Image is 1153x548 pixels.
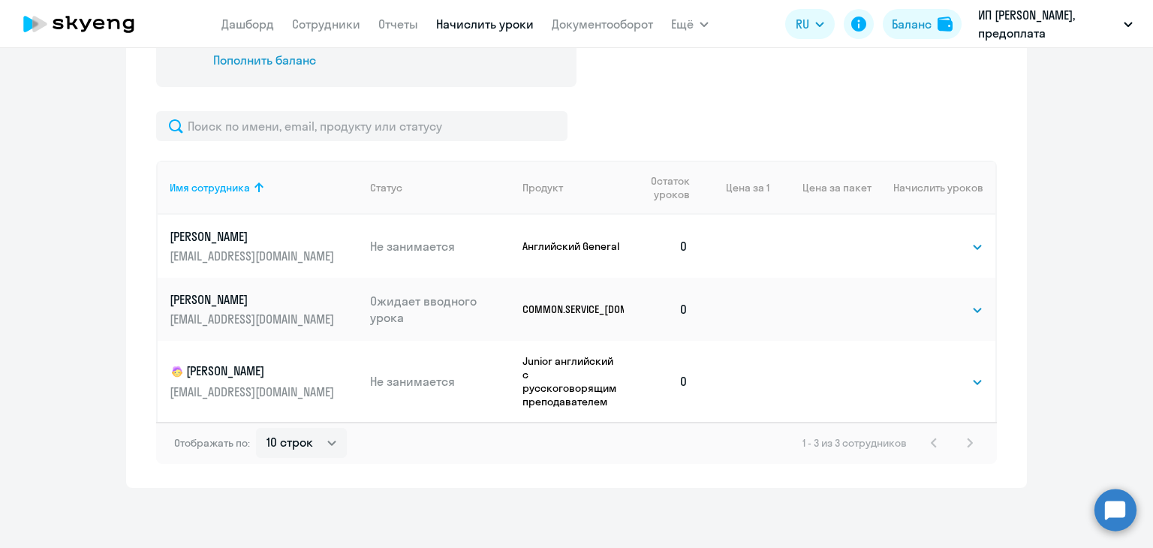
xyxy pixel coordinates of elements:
td: 0 [624,215,700,278]
p: Junior английский с русскоговорящим преподавателем [522,354,624,408]
div: Баланс [892,15,932,33]
p: ИП [PERSON_NAME], предоплата [978,6,1118,42]
div: Остаток уроков [636,174,700,201]
p: [EMAIL_ADDRESS][DOMAIN_NAME] [170,311,338,327]
th: Цена за пакет [769,161,872,215]
span: Остаток уроков [636,174,689,201]
img: balance [938,17,953,32]
p: COMMON.SERVICE_[DOMAIN_NAME]_COURSE_CC_WEB_DEV_KIDS_PL [522,303,624,316]
p: Английский General [522,239,624,253]
div: Продукт [522,181,563,194]
a: Отчеты [378,17,418,32]
div: Пополнить баланс [213,52,381,68]
div: Статус [370,181,402,194]
a: [PERSON_NAME][EMAIL_ADDRESS][DOMAIN_NAME] [170,228,358,264]
a: Документооборот [552,17,653,32]
p: Ожидает вводного урока [370,293,511,326]
div: Статус [370,181,511,194]
div: Имя сотрудника [170,181,358,194]
a: Сотрудники [292,17,360,32]
div: Продукт [522,181,624,194]
p: [PERSON_NAME] [170,228,338,245]
th: Цена за 1 [700,161,769,215]
a: [PERSON_NAME][EMAIL_ADDRESS][DOMAIN_NAME] [170,291,358,327]
a: Начислить уроки [436,17,534,32]
a: Дашборд [221,17,274,32]
span: RU [796,15,809,33]
img: child [170,364,185,379]
td: 0 [624,278,700,341]
button: ИП [PERSON_NAME], предоплата [971,6,1140,42]
span: 1 - 3 из 3 сотрудников [802,436,907,450]
p: [EMAIL_ADDRESS][DOMAIN_NAME] [170,384,338,400]
input: Поиск по имени, email, продукту или статусу [156,111,567,141]
button: Ещё [671,9,709,39]
p: Не занимается [370,373,511,390]
button: Балансbalance [883,9,962,39]
p: Не занимается [370,238,511,254]
div: Имя сотрудника [170,181,250,194]
p: [PERSON_NAME] [170,363,338,381]
th: Начислить уроков [872,161,995,215]
button: RU [785,9,835,39]
td: 0 [624,341,700,422]
span: Ещё [671,15,694,33]
p: [PERSON_NAME] [170,291,338,308]
span: Отображать по: [174,436,250,450]
a: child[PERSON_NAME][EMAIL_ADDRESS][DOMAIN_NAME] [170,363,358,400]
p: [EMAIL_ADDRESS][DOMAIN_NAME] [170,248,338,264]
